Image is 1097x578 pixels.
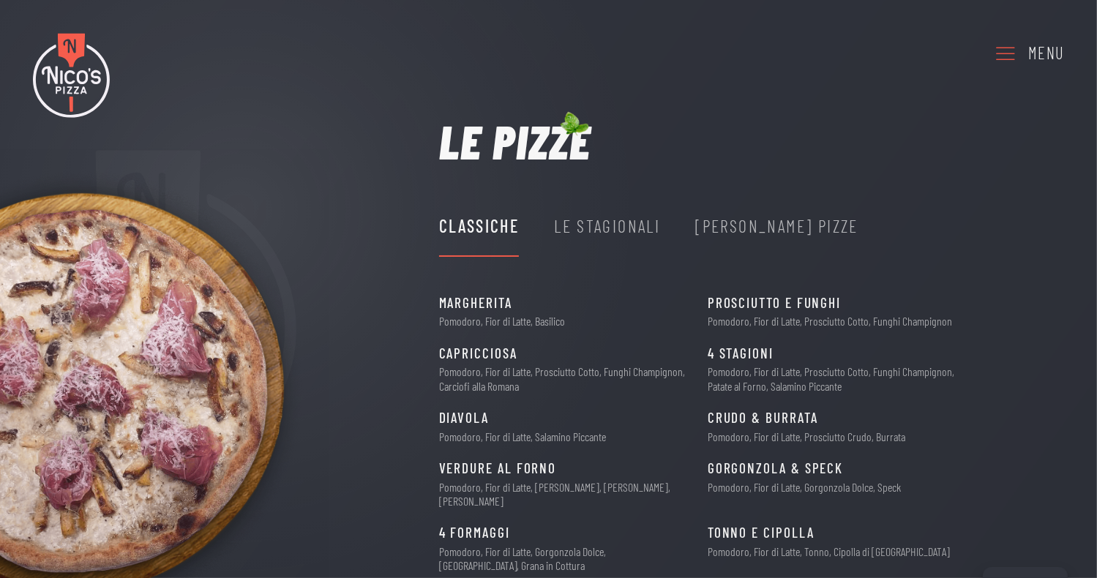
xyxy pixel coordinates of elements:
p: Pomodoro, Fior di Latte, Prosciutto Cotto, Funghi Champignon, Patate al Forno, Salamino Piccante [708,364,954,392]
p: Pomodoro, Fior di Latte, Prosciutto Crudo, Burrata [708,429,905,443]
p: Pomodoro, Fior di Latte, Salamino Piccante [439,429,607,443]
div: [PERSON_NAME] Pizze [695,212,858,240]
p: Pomodoro, Fior di Latte, [PERSON_NAME], [PERSON_NAME], [PERSON_NAME] [439,480,686,508]
div: Menu [1029,40,1064,67]
span: Diavola [439,407,489,429]
span: Capricciosa [439,342,517,365]
a: Menu [994,33,1064,73]
p: Pomodoro, Fior di Latte, Prosciutto Cotto, Funghi Champignon, Carciofi alla Romana [439,364,686,392]
span: Margherita [439,292,512,315]
span: Gorgonzola & Speck [708,457,844,480]
p: Pomodoro, Fior di Latte, Prosciutto Cotto, Funghi Champignon [708,314,952,328]
p: Pomodoro, Fior di Latte, Gorgonzola Dolce, [GEOGRAPHIC_DATA], Grana in Cottura [439,544,686,572]
span: Tonno e Cipolla [708,522,815,544]
span: CRUDO & BURRATA [708,407,818,429]
p: Pomodoro, Fior di Latte, Gorgonzola Dolce, Speck [708,480,901,494]
span: 4 Stagioni [708,342,774,365]
div: Le Stagionali [554,212,660,240]
h1: Le pizze [439,118,591,165]
span: Prosciutto e Funghi [708,292,841,315]
span: Verdure al Forno [439,457,557,480]
span: 4 Formaggi [439,522,510,544]
p: Pomodoro, Fior di Latte, Tonno, Cipolla di [GEOGRAPHIC_DATA] [708,544,950,558]
img: Nico's Pizza Logo Colori [33,33,110,119]
p: Pomodoro, Fior di Latte, Basilico [439,314,566,328]
div: Classiche [439,212,520,240]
